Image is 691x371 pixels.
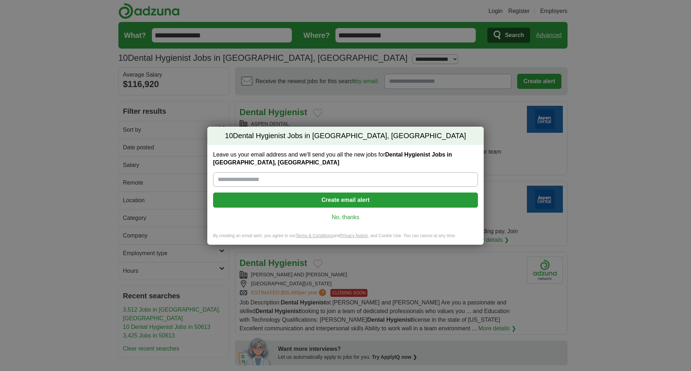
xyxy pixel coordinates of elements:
button: Create email alert [213,193,478,208]
h2: Dental Hygienist Jobs in [GEOGRAPHIC_DATA], [GEOGRAPHIC_DATA] [207,127,484,145]
a: Privacy Notice [340,233,368,238]
a: Terms & Conditions [295,233,333,238]
span: 10 [225,131,233,141]
a: No, thanks [219,213,472,221]
label: Leave us your email address and we'll send you all the new jobs for [213,151,478,167]
div: By creating an email alert, you agree to our and , and Cookie Use. You can cancel at any time. [207,233,484,245]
